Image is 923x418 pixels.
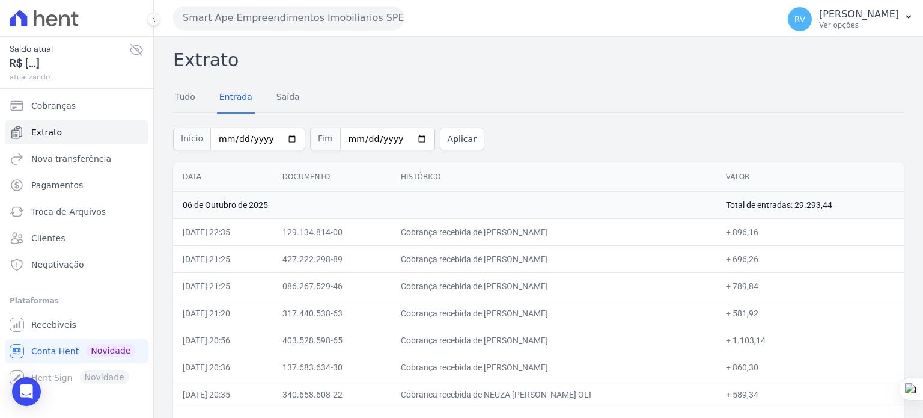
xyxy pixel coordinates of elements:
td: 340.658.608-22 [273,381,391,408]
a: Tudo [173,82,198,114]
span: RV [794,15,806,23]
a: Extrato [5,120,148,144]
td: [DATE] 21:20 [173,300,273,327]
a: Conta Hent Novidade [5,339,148,363]
td: 086.267.529-46 [273,272,391,300]
td: [DATE] 20:56 [173,327,273,354]
span: Troca de Arquivos [31,206,106,218]
span: Conta Hent [31,345,79,357]
td: Cobrança recebida de NEUZA [PERSON_NAME] OLI [391,381,716,408]
th: Documento [273,162,391,192]
div: Open Intercom Messenger [12,377,41,406]
span: R$ [...] [10,55,129,72]
button: Aplicar [440,128,484,150]
td: + 1.103,14 [716,327,904,354]
td: + 789,84 [716,272,904,300]
div: Plataformas [10,294,144,308]
td: [DATE] 20:35 [173,381,273,408]
td: + 860,30 [716,354,904,381]
th: Valor [716,162,904,192]
button: Smart Ape Empreendimentos Imobiliarios SPE LTDA [173,6,404,30]
td: Cobrança recebida de [PERSON_NAME] [391,218,716,245]
td: [DATE] 20:36 [173,354,273,381]
span: Saldo atual [10,43,129,55]
a: Cobranças [5,94,148,118]
a: Saída [274,82,302,114]
td: + 896,16 [716,218,904,245]
span: Recebíveis [31,319,76,331]
td: Cobrança recebida de [PERSON_NAME] [391,300,716,327]
span: Cobranças [31,100,76,112]
td: 403.528.598-65 [273,327,391,354]
p: Ver opções [819,20,899,30]
td: 427.222.298-89 [273,245,391,272]
span: Pagamentos [31,179,83,191]
h2: Extrato [173,46,904,73]
td: 137.683.634-30 [273,354,391,381]
td: [DATE] 21:25 [173,245,273,272]
span: atualizando... [10,72,129,82]
a: Nova transferência [5,147,148,171]
span: Início [173,128,210,150]
th: Data [173,162,273,192]
td: Cobrança recebida de [PERSON_NAME] [391,327,716,354]
a: Pagamentos [5,173,148,197]
td: 129.134.814-00 [273,218,391,245]
a: Negativação [5,253,148,277]
a: Recebíveis [5,313,148,337]
p: [PERSON_NAME] [819,8,899,20]
td: 06 de Outubro de 2025 [173,191,716,218]
td: Total de entradas: 29.293,44 [716,191,904,218]
button: RV [PERSON_NAME] Ver opções [778,2,923,36]
td: + 581,92 [716,300,904,327]
span: Negativação [31,259,84,271]
span: Nova transferência [31,153,111,165]
td: [DATE] 21:25 [173,272,273,300]
nav: Sidebar [10,94,144,390]
span: Novidade [86,344,135,357]
td: + 696,26 [716,245,904,272]
a: Clientes [5,226,148,250]
td: Cobrança recebida de [PERSON_NAME] [391,272,716,300]
td: Cobrança recebida de [PERSON_NAME] [391,245,716,272]
a: Troca de Arquivos [5,200,148,224]
td: 317.440.538-63 [273,300,391,327]
span: Extrato [31,126,62,138]
span: Clientes [31,232,65,244]
td: + 589,34 [716,381,904,408]
th: Histórico [391,162,716,192]
td: Cobrança recebida de [PERSON_NAME] [391,354,716,381]
span: Fim [310,128,340,150]
a: Entrada [217,82,255,114]
td: [DATE] 22:35 [173,218,273,245]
